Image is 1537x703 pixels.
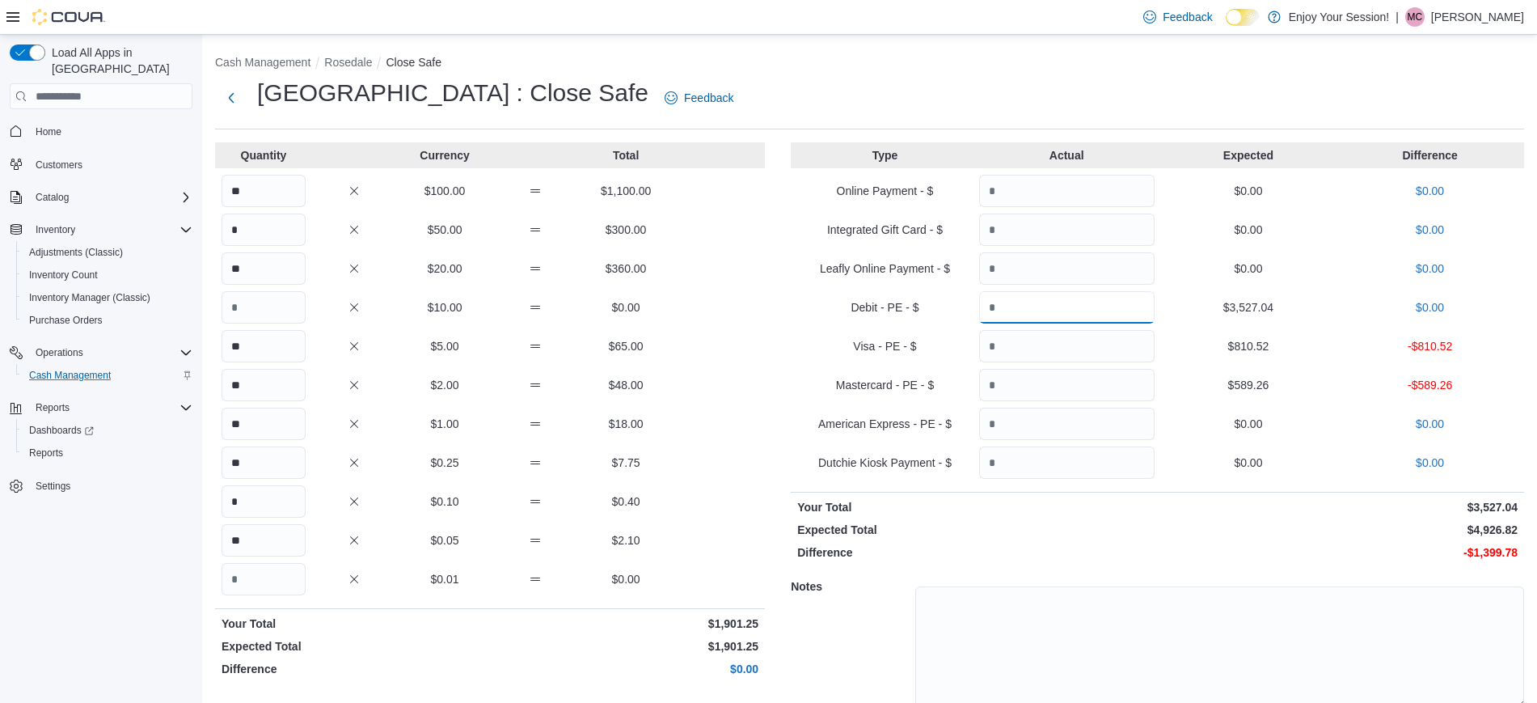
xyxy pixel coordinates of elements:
span: Inventory Count [29,269,98,282]
p: Total [584,147,668,163]
p: $10.00 [403,299,487,316]
span: Customers [36,159,82,172]
input: Quantity [222,524,306,557]
p: -$589.26 [1342,377,1518,393]
span: Settings [29,476,192,496]
p: $0.10 [403,493,487,510]
p: $100.00 [403,183,487,199]
button: Catalog [29,188,75,207]
button: Purchase Orders [16,309,199,332]
button: Catalog [3,186,199,209]
p: Actual [979,147,1155,163]
input: Quantity [222,291,306,324]
input: Quantity [979,252,1155,285]
span: Load All Apps in [GEOGRAPHIC_DATA] [45,44,192,77]
button: Cash Management [16,364,199,387]
a: Inventory Count [23,265,104,285]
button: Reports [29,398,76,417]
p: $2.00 [403,377,487,393]
p: $1,901.25 [493,638,758,654]
p: $1,901.25 [493,616,758,632]
a: Inventory Manager (Classic) [23,288,157,307]
p: $589.26 [1161,377,1336,393]
a: Adjustments (Classic) [23,243,129,262]
p: $7.75 [584,455,668,471]
p: $0.25 [403,455,487,471]
button: Operations [3,341,199,364]
span: Reports [36,401,70,414]
p: Difference [222,661,487,677]
button: Inventory [3,218,199,241]
button: Home [3,119,199,142]
button: Next [215,82,247,114]
p: Your Total [797,499,1154,515]
a: Home [29,122,68,142]
span: Dark Mode [1226,26,1227,27]
p: $0.00 [1342,299,1518,316]
p: Expected Total [797,522,1154,538]
button: Customers [3,153,199,176]
span: Home [29,121,192,141]
p: $3,527.04 [1161,499,1518,515]
span: MC [1408,7,1423,27]
span: Inventory [36,223,75,236]
a: Purchase Orders [23,311,109,330]
span: Reports [23,443,192,463]
p: Debit - PE - $ [797,299,973,316]
a: Customers [29,155,89,175]
p: Expected [1161,147,1336,163]
span: Cash Management [23,366,192,385]
input: Quantity [222,408,306,440]
p: $4,926.82 [1161,522,1518,538]
p: Enjoy Your Session! [1289,7,1390,27]
p: $0.00 [1342,222,1518,238]
input: Quantity [979,214,1155,246]
p: Integrated Gift Card - $ [797,222,973,238]
p: $0.00 [1161,416,1336,432]
p: Visa - PE - $ [797,338,973,354]
p: $0.00 [584,299,668,316]
input: Quantity [979,408,1155,440]
p: [PERSON_NAME] [1431,7,1524,27]
p: $0.00 [1161,260,1336,277]
button: Cash Management [215,56,310,69]
span: Inventory Count [23,265,192,285]
p: $0.01 [403,571,487,587]
p: Your Total [222,616,487,632]
button: Operations [29,343,90,362]
p: $0.00 [1342,183,1518,199]
button: Close Safe [386,56,441,69]
a: Dashboards [23,421,100,440]
p: $0.00 [1342,416,1518,432]
button: Inventory [29,220,82,239]
p: $360.00 [584,260,668,277]
p: Difference [1342,147,1518,163]
button: Rosedale [324,56,372,69]
input: Quantity [222,214,306,246]
button: Reports [16,442,199,464]
input: Quantity [979,447,1155,479]
p: $0.00 [1342,455,1518,471]
input: Quantity [979,291,1155,324]
p: Online Payment - $ [797,183,973,199]
p: $0.00 [1161,455,1336,471]
span: Feedback [1163,9,1212,25]
p: $65.00 [584,338,668,354]
p: $0.00 [1161,183,1336,199]
span: Inventory Manager (Classic) [29,291,150,304]
span: Inventory [29,220,192,239]
p: Leafly Online Payment - $ [797,260,973,277]
p: $0.00 [1342,260,1518,277]
span: Adjustments (Classic) [29,246,123,259]
a: Feedback [658,82,740,114]
p: $1.00 [403,416,487,432]
button: Inventory Manager (Classic) [16,286,199,309]
input: Quantity [222,175,306,207]
nav: An example of EuiBreadcrumbs [215,54,1524,74]
p: $48.00 [584,377,668,393]
p: $18.00 [584,416,668,432]
a: Cash Management [23,366,117,385]
a: Dashboards [16,419,199,442]
p: $0.00 [493,661,758,677]
nav: Complex example [10,112,192,540]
